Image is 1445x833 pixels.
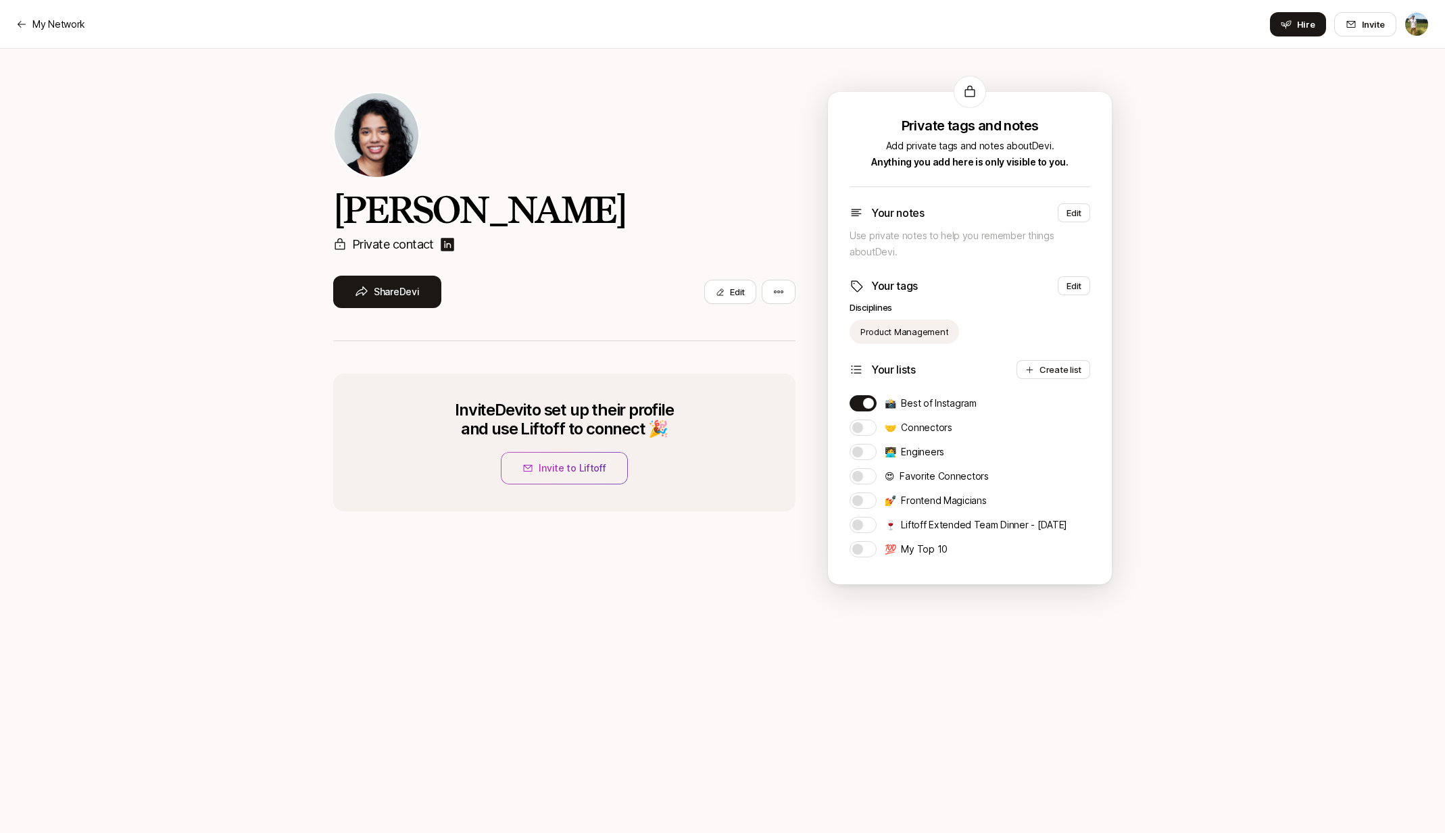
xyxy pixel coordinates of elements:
[885,397,896,409] span: 📸
[885,422,896,433] span: 🤝
[885,468,989,484] p: Favorite Connectors
[885,519,896,530] span: 🍷
[871,156,1068,168] span: Anything you add here is only visible to you.
[352,235,434,254] p: Private contact
[871,277,918,295] p: Your tags
[850,301,1090,314] p: Disciplines
[885,420,952,436] p: Connectors
[32,16,85,32] p: My Network
[850,395,877,411] button: 📸 Best of Instagram
[850,444,877,460] button: 🧑‍💻 Engineers
[860,325,948,338] p: Product Management
[333,276,441,308] button: ShareDevi
[871,204,925,222] p: Your notes
[1058,203,1090,222] button: Edit
[885,395,977,411] p: Best of Instagram
[885,470,894,482] span: 😍
[885,444,944,460] p: Engineers
[850,493,877,509] button: 💅 Frontend Magicians
[1270,12,1326,36] button: Hire
[1334,12,1396,36] button: Invite
[850,138,1090,170] p: Add private tags and notes about Devi .
[885,541,948,557] p: My Top 10
[850,119,1090,132] p: Private tags and notes
[1058,276,1090,295] button: Edit
[850,517,877,533] button: 🍷 Liftoff Extended Team Dinner - [DATE]
[885,517,1067,533] p: Liftoff Extended Team Dinner - [DATE]
[333,189,795,230] h2: [PERSON_NAME]
[455,401,673,438] p: Invite Devi to set up their profile and use Liftoff to connect 🎉
[885,495,896,506] span: 💅
[439,236,456,253] img: linkedin-logo
[704,280,756,304] button: Edit
[501,452,627,484] button: Invite to Liftoff
[1297,18,1315,31] span: Hire
[850,420,877,436] button: 🤝 Connectors
[871,361,916,378] p: Your lists
[850,468,877,484] button: 😍 Favorite Connectors
[850,228,1090,260] p: Use private notes to help you remember things about Devi .
[335,93,418,177] img: Devi Kovi
[850,541,877,557] button: 💯 My Top 10
[885,493,986,509] p: Frontend Magicians
[885,446,896,457] span: 🧑‍💻
[1404,12,1429,36] button: Tyler Kieft
[1405,13,1428,36] img: Tyler Kieft
[885,543,896,555] span: 💯
[1362,18,1385,31] span: Invite
[1017,360,1090,379] button: Create list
